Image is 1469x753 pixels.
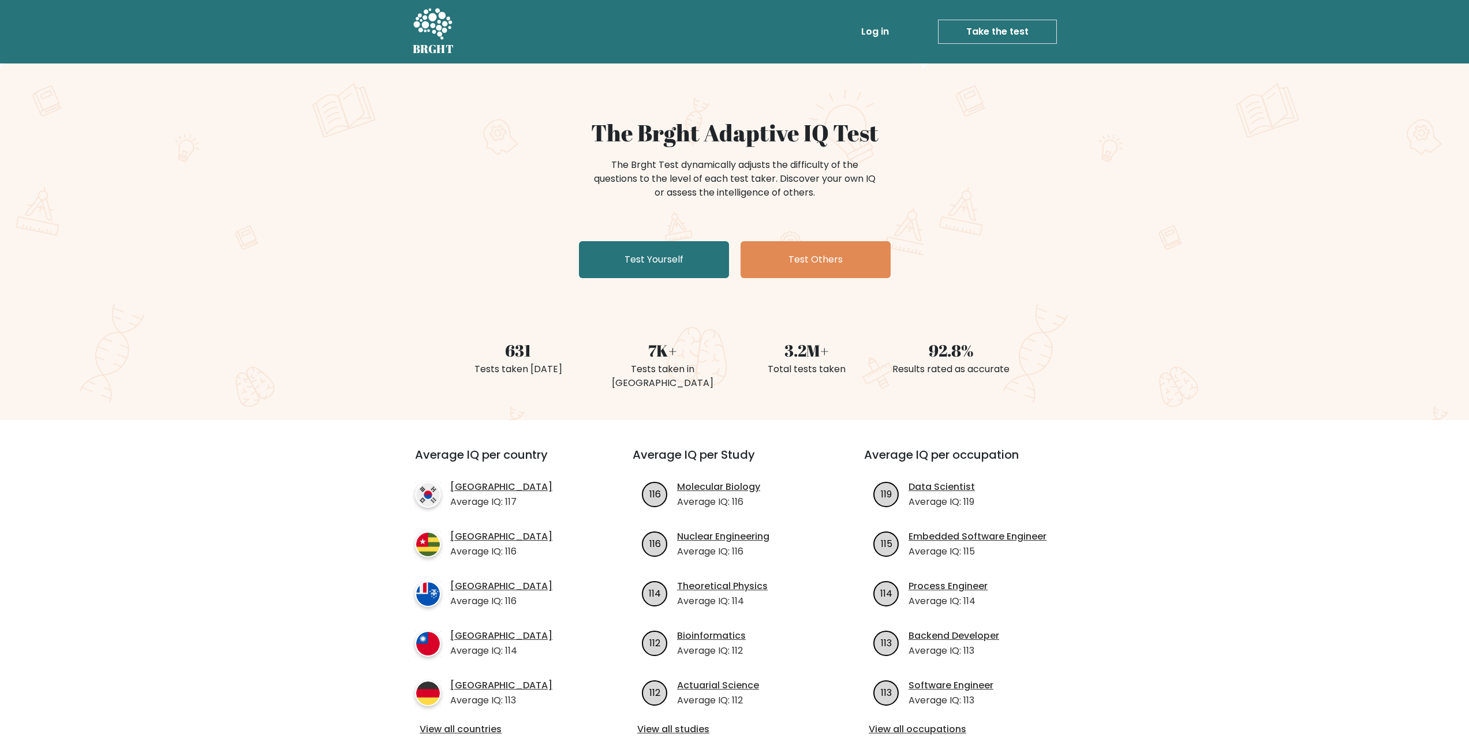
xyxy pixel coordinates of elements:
[450,530,552,544] a: [GEOGRAPHIC_DATA]
[938,20,1057,44] a: Take the test
[597,338,728,362] div: 7K+
[677,530,769,544] a: Nuclear Engineering
[677,545,769,559] p: Average IQ: 116
[649,537,661,550] text: 116
[415,448,591,475] h3: Average IQ per country
[864,448,1068,475] h3: Average IQ per occupation
[649,636,660,649] text: 112
[909,530,1046,544] a: Embedded Software Engineer
[909,545,1046,559] p: Average IQ: 115
[909,679,993,692] a: Software Engineer
[450,579,552,593] a: [GEOGRAPHIC_DATA]
[415,482,441,508] img: country
[742,338,872,362] div: 3.2M+
[909,629,999,643] a: Backend Developer
[857,20,894,43] a: Log in
[881,537,892,550] text: 115
[415,581,441,607] img: country
[649,685,660,699] text: 112
[677,694,759,707] p: Average IQ: 112
[880,586,892,600] text: 114
[649,487,661,500] text: 116
[909,594,988,608] p: Average IQ: 114
[677,579,768,593] a: Theoretical Physics
[453,119,1016,147] h1: The Brght Adaptive IQ Test
[597,362,728,390] div: Tests taken in [GEOGRAPHIC_DATA]
[450,694,552,707] p: Average IQ: 113
[909,480,975,494] a: Data Scientist
[450,545,552,559] p: Average IQ: 116
[677,480,760,494] a: Molecular Biology
[909,694,993,707] p: Average IQ: 113
[881,636,892,649] text: 113
[886,338,1016,362] div: 92.8%
[677,629,746,643] a: Bioinformatics
[677,679,759,692] a: Actuarial Science
[415,531,441,557] img: country
[579,241,729,278] a: Test Yourself
[415,680,441,706] img: country
[677,495,760,509] p: Average IQ: 116
[450,679,552,692] a: [GEOGRAPHIC_DATA]
[909,644,999,658] p: Average IQ: 113
[450,629,552,643] a: [GEOGRAPHIC_DATA]
[909,579,988,593] a: Process Engineer
[453,338,584,362] div: 631
[637,722,832,736] a: View all studies
[741,241,891,278] a: Test Others
[420,722,586,736] a: View all countries
[677,594,768,608] p: Average IQ: 114
[869,722,1063,736] a: View all occupations
[453,362,584,376] div: Tests taken [DATE]
[649,586,661,600] text: 114
[450,594,552,608] p: Average IQ: 116
[415,631,441,657] img: country
[450,644,552,658] p: Average IQ: 114
[450,480,552,494] a: [GEOGRAPHIC_DATA]
[909,495,975,509] p: Average IQ: 119
[633,448,836,475] h3: Average IQ per Study
[881,487,892,500] text: 119
[886,362,1016,376] div: Results rated as accurate
[413,42,454,56] h5: BRGHT
[450,495,552,509] p: Average IQ: 117
[742,362,872,376] div: Total tests taken
[881,685,892,699] text: 113
[413,5,454,59] a: BRGHT
[590,158,879,200] div: The Brght Test dynamically adjusts the difficulty of the questions to the level of each test take...
[677,644,746,658] p: Average IQ: 112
